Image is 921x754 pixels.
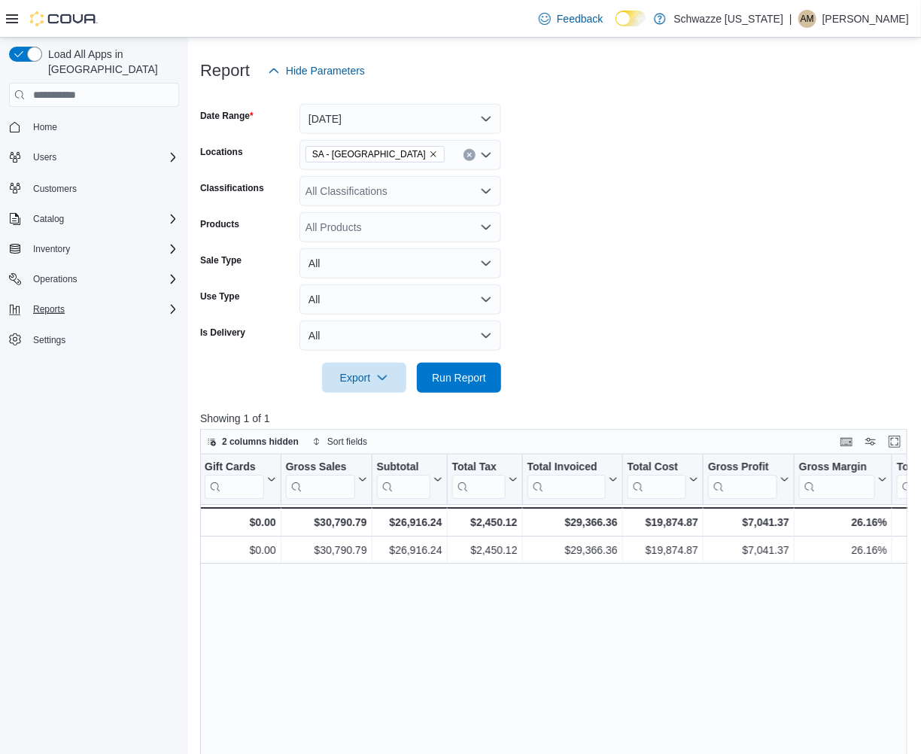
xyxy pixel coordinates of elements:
[628,541,698,559] div: $19,874.87
[33,121,57,133] span: Home
[27,270,84,288] button: Operations
[822,10,909,28] p: [PERSON_NAME]
[200,182,264,194] label: Classifications
[3,299,185,320] button: Reports
[798,10,816,28] div: Austin MacDonald
[200,110,254,122] label: Date Range
[27,118,63,136] a: Home
[205,461,264,475] div: Gift Cards
[377,461,430,475] div: Subtotal
[464,149,476,161] button: Clear input
[200,327,245,339] label: Is Delivery
[527,461,606,475] div: Total Invoiced
[200,218,239,230] label: Products
[27,180,83,198] a: Customers
[452,541,518,559] div: $2,450.12
[708,461,777,475] div: Gross Profit
[886,433,904,451] button: Enter fullscreen
[33,303,65,315] span: Reports
[286,461,355,475] div: Gross Sales
[27,117,179,136] span: Home
[527,541,618,559] div: $29,366.36
[432,370,486,385] span: Run Report
[27,240,179,258] span: Inventory
[3,269,185,290] button: Operations
[799,513,887,531] div: 26.16%
[222,436,299,448] span: 2 columns hidden
[322,363,406,393] button: Export
[30,11,98,26] img: Cova
[331,363,397,393] span: Export
[480,149,492,161] button: Open list of options
[452,461,506,475] div: Total Tax
[33,183,77,195] span: Customers
[616,26,616,27] span: Dark Mode
[452,513,518,531] div: $2,450.12
[801,10,814,28] span: AM
[33,273,78,285] span: Operations
[533,4,609,34] a: Feedback
[429,150,438,159] button: Remove SA - Denver from selection in this group
[27,300,71,318] button: Reports
[286,541,367,559] div: $30,790.79
[306,433,373,451] button: Sort fields
[200,411,915,426] p: Showing 1 of 1
[27,331,71,349] a: Settings
[377,461,442,499] button: Subtotal
[3,116,185,138] button: Home
[200,62,250,80] h3: Report
[33,151,56,163] span: Users
[27,300,179,318] span: Reports
[312,147,426,162] span: SA - [GEOGRAPHIC_DATA]
[200,290,239,303] label: Use Type
[480,185,492,197] button: Open list of options
[3,239,185,260] button: Inventory
[377,461,430,499] div: Subtotal
[3,147,185,168] button: Users
[286,461,367,499] button: Gross Sales
[527,513,618,531] div: $29,366.36
[673,10,783,28] p: Schwazze [US_STATE]
[837,433,856,451] button: Keyboard shortcuts
[708,461,789,499] button: Gross Profit
[417,363,501,393] button: Run Report
[286,63,365,78] span: Hide Parameters
[377,541,442,559] div: $26,916.24
[27,178,179,197] span: Customers
[200,146,243,158] label: Locations
[299,284,501,315] button: All
[286,513,367,531] div: $30,790.79
[799,461,887,499] button: Gross Margin
[789,10,792,28] p: |
[27,330,179,349] span: Settings
[205,461,264,499] div: Gift Card Sales
[557,11,603,26] span: Feedback
[799,541,887,559] div: 26.16%
[799,461,875,475] div: Gross Margin
[3,177,185,199] button: Customers
[33,243,70,255] span: Inventory
[452,461,506,499] div: Total Tax
[27,240,76,258] button: Inventory
[708,461,777,499] div: Gross Profit
[262,56,371,86] button: Hide Parameters
[205,461,276,499] button: Gift Cards
[527,461,606,499] div: Total Invoiced
[205,541,276,559] div: $0.00
[377,513,442,531] div: $26,916.24
[3,329,185,351] button: Settings
[708,513,789,531] div: $7,041.37
[628,461,686,475] div: Total Cost
[27,270,179,288] span: Operations
[527,461,618,499] button: Total Invoiced
[862,433,880,451] button: Display options
[327,436,367,448] span: Sort fields
[299,104,501,134] button: [DATE]
[33,213,64,225] span: Catalog
[27,148,179,166] span: Users
[200,254,242,266] label: Sale Type
[27,148,62,166] button: Users
[628,513,698,531] div: $19,874.87
[299,321,501,351] button: All
[201,433,305,451] button: 2 columns hidden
